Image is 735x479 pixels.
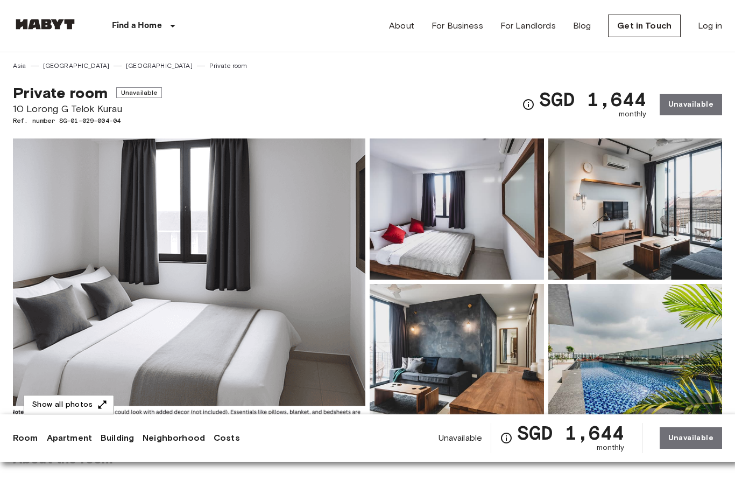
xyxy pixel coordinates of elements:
[13,116,162,126] span: Ref. number SG-01-029-004-04
[43,61,110,71] a: [GEOGRAPHIC_DATA]
[548,284,723,425] img: Picture of unit SG-01-029-004-04
[619,109,647,120] span: monthly
[214,432,240,445] a: Costs
[13,61,26,71] a: Asia
[24,395,114,415] button: Show all photos
[548,138,723,280] img: Picture of unit SG-01-029-004-04
[500,19,556,32] a: For Landlords
[432,19,483,32] a: For Business
[13,102,162,116] span: 10 Lorong G Telok Kurau
[389,19,414,32] a: About
[47,432,92,445] a: Apartment
[13,19,77,30] img: Habyt
[698,19,722,32] a: Log in
[573,19,591,32] a: Blog
[13,84,108,102] span: Private room
[116,87,162,98] span: Unavailable
[13,138,365,425] img: Marketing picture of unit SG-01-029-004-04
[597,442,625,453] span: monthly
[143,432,205,445] a: Neighborhood
[126,61,193,71] a: [GEOGRAPHIC_DATA]
[608,15,681,37] a: Get in Touch
[439,432,483,444] span: Unavailable
[13,432,38,445] a: Room
[101,432,134,445] a: Building
[209,61,248,71] a: Private room
[370,138,544,280] img: Picture of unit SG-01-029-004-04
[500,432,513,445] svg: Check cost overview for full price breakdown. Please note that discounts apply to new joiners onl...
[370,284,544,425] img: Picture of unit SG-01-029-004-04
[517,423,624,442] span: SGD 1,644
[539,89,646,109] span: SGD 1,644
[112,19,162,32] p: Find a Home
[522,98,535,111] svg: Check cost overview for full price breakdown. Please note that discounts apply to new joiners onl...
